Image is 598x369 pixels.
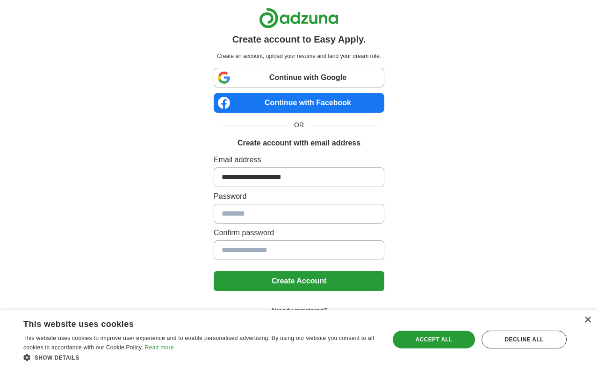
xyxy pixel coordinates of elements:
img: Adzuna logo [259,7,339,29]
div: Close [584,317,591,324]
span: This website uses cookies to improve user experience and to enable personalised advertising. By u... [23,335,374,351]
span: OR [288,120,310,130]
div: This website uses cookies [23,316,355,330]
h1: Create account to Easy Apply. [232,32,366,46]
div: Show details [23,353,379,362]
div: Accept all [393,331,475,348]
label: Confirm password [214,227,384,239]
a: Continue with Google [214,68,384,87]
span: Already registered? [265,306,333,316]
a: Read more, opens a new window [145,344,174,351]
div: Decline all [482,331,567,348]
span: Show details [35,355,79,361]
label: Email address [214,154,384,166]
button: Create Account [214,271,384,291]
h1: Create account with email address [238,137,360,149]
p: Create an account, upload your resume and land your dream role. [216,52,382,60]
a: Continue with Facebook [214,93,384,113]
label: Password [214,191,384,202]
